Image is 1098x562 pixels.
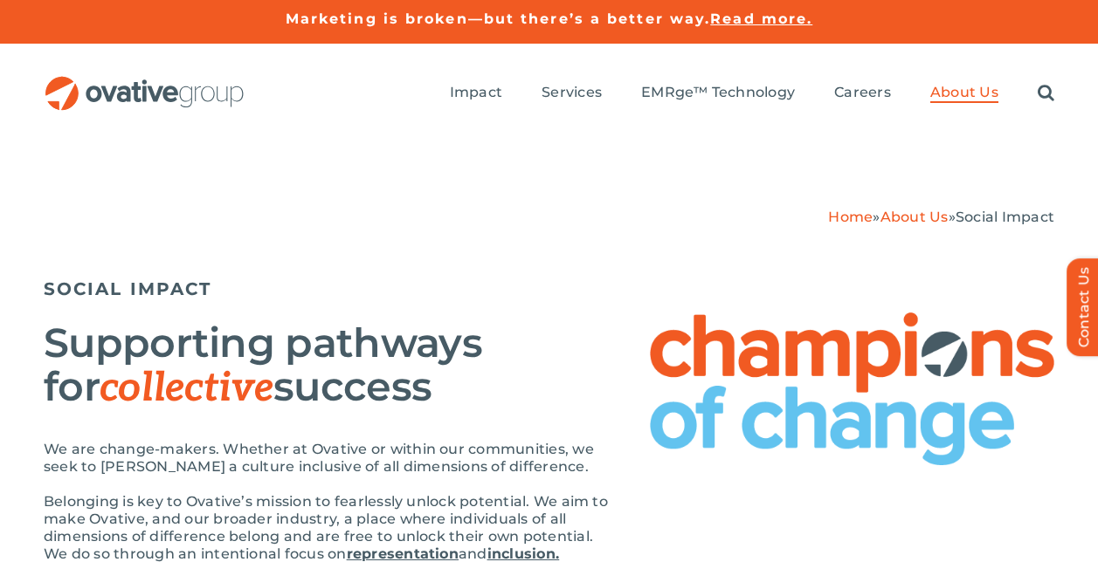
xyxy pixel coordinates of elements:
a: representation [347,545,459,562]
span: Social Impact [956,209,1054,225]
span: EMRge™ Technology [641,84,795,101]
span: collective [100,364,273,413]
a: About Us [880,209,949,225]
nav: Menu [450,65,1054,121]
a: Services [542,84,602,103]
span: » » [828,209,1054,225]
a: Marketing is broken—but there’s a better way. [286,10,711,27]
a: Read more. [710,10,812,27]
p: We are change-makers. Whether at Ovative or within our communities, we seek to [PERSON_NAME] a cu... [44,441,615,476]
img: Social Impact – Champions of Change Logo [650,312,1054,465]
span: Impact [450,84,502,101]
span: and [459,545,487,562]
span: About Us [930,84,998,101]
h5: SOCIAL IMPACT [44,278,1054,299]
a: OG_Full_horizontal_RGB [44,74,245,91]
span: Services [542,84,602,101]
a: About Us [930,84,998,103]
a: Careers [834,84,891,103]
span: Careers [834,84,891,101]
a: Search [1038,84,1054,103]
a: Impact [450,84,502,103]
a: EMRge™ Technology [641,84,795,103]
a: inclusion. [487,545,559,562]
a: Home [828,209,873,225]
h2: Supporting pathways for success [44,321,615,410]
